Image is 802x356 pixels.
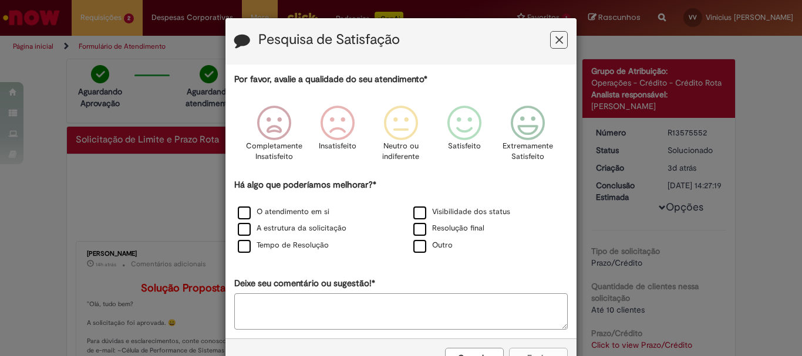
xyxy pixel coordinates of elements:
[503,141,553,162] p: Extremamente Satisfeito
[244,97,304,177] div: Completamente Insatisfeito
[258,32,400,48] label: Pesquisa de Satisfação
[246,141,302,162] p: Completamente Insatisfeito
[413,223,484,234] label: Resolução final
[234,277,375,290] label: Deixe seu comentário ou sugestão!*
[380,141,422,162] p: Neutro ou indiferente
[434,97,494,177] div: Satisfeito
[413,240,453,251] label: Outro
[308,97,368,177] div: Insatisfeito
[448,141,481,152] p: Satisfeito
[371,97,431,177] div: Neutro ou indiferente
[234,73,427,86] label: Por favor, avalie a qualidade do seu atendimento*
[238,206,329,218] label: O atendimento em si
[498,97,558,177] div: Extremamente Satisfeito
[234,179,568,255] div: Há algo que poderíamos melhorar?*
[238,240,329,251] label: Tempo de Resolução
[319,141,356,152] p: Insatisfeito
[238,223,346,234] label: A estrutura da solicitação
[413,206,510,218] label: Visibilidade dos status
